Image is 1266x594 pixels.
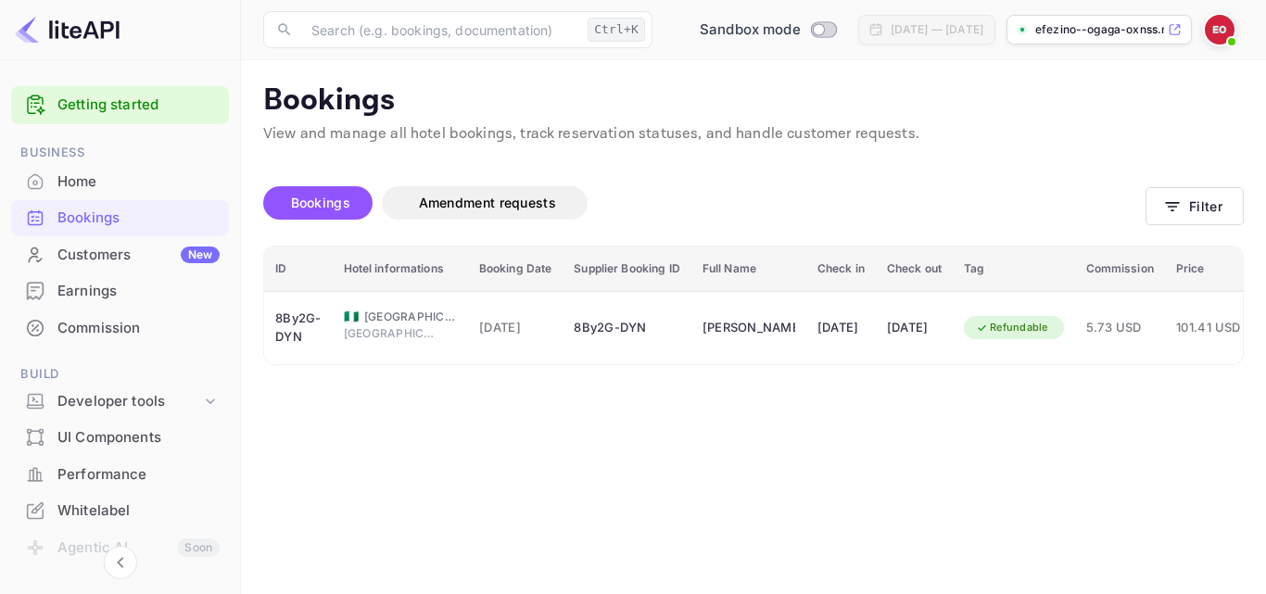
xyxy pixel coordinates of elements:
div: Bookings [57,208,220,229]
span: Build [11,364,229,385]
div: Commission [57,318,220,339]
div: Customers [57,245,220,266]
p: Bookings [263,82,1244,120]
div: 8By2G-DYN [574,313,679,343]
div: Efezino Ogaga [703,313,795,343]
a: Commission [11,310,229,345]
img: LiteAPI logo [15,15,120,44]
div: Developer tools [57,391,201,412]
div: Performance [57,464,220,486]
div: CustomersNew [11,237,229,273]
a: Bookings [11,200,229,234]
a: Home [11,164,229,198]
a: CustomersNew [11,237,229,272]
div: Developer tools [11,385,229,418]
img: Efezino Ogaga [1205,15,1234,44]
div: Commission [11,310,229,347]
th: Tag [953,246,1075,292]
th: Booking Date [468,246,563,292]
span: Business [11,143,229,163]
button: Filter [1146,187,1244,225]
div: UI Components [11,420,229,456]
th: Hotel informations [333,246,468,292]
div: Earnings [11,273,229,310]
a: Earnings [11,273,229,308]
div: [DATE] [817,313,865,343]
span: Bookings [291,195,350,210]
div: Ctrl+K [588,18,645,42]
span: [GEOGRAPHIC_DATA] [364,309,457,325]
div: Bookings [11,200,229,236]
div: [DATE] — [DATE] [891,21,983,38]
th: Supplier Booking ID [563,246,690,292]
div: Home [11,164,229,200]
span: [DATE] [479,318,552,338]
div: Refundable [964,316,1060,339]
th: Full Name [691,246,806,292]
div: Performance [11,457,229,493]
span: Nigeria [344,310,359,322]
a: Getting started [57,95,220,116]
div: Getting started [11,86,229,124]
a: UI Components [11,420,229,454]
p: View and manage all hotel bookings, track reservation statuses, and handle customer requests. [263,123,1244,145]
th: Commission [1075,246,1165,292]
div: Whitelabel [11,493,229,529]
div: Earnings [57,281,220,302]
button: Collapse navigation [104,546,137,579]
p: efezino--ogaga-oxnss.n... [1035,21,1164,38]
div: Home [57,171,220,193]
span: [GEOGRAPHIC_DATA] [344,325,437,342]
span: 5.73 USD [1086,318,1154,338]
div: account-settings tabs [263,186,1146,220]
input: Search (e.g. bookings, documentation) [300,11,580,48]
div: Switch to Production mode [692,19,843,41]
a: Performance [11,457,229,491]
span: Amendment requests [419,195,556,210]
div: UI Components [57,427,220,449]
div: New [181,246,220,263]
th: ID [264,246,333,292]
div: Whitelabel [57,500,220,522]
div: [DATE] [887,313,942,343]
th: Check out [876,246,953,292]
span: Sandbox mode [700,19,801,41]
div: 8By2G-DYN [275,313,322,343]
th: Check in [806,246,876,292]
a: Whitelabel [11,493,229,527]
